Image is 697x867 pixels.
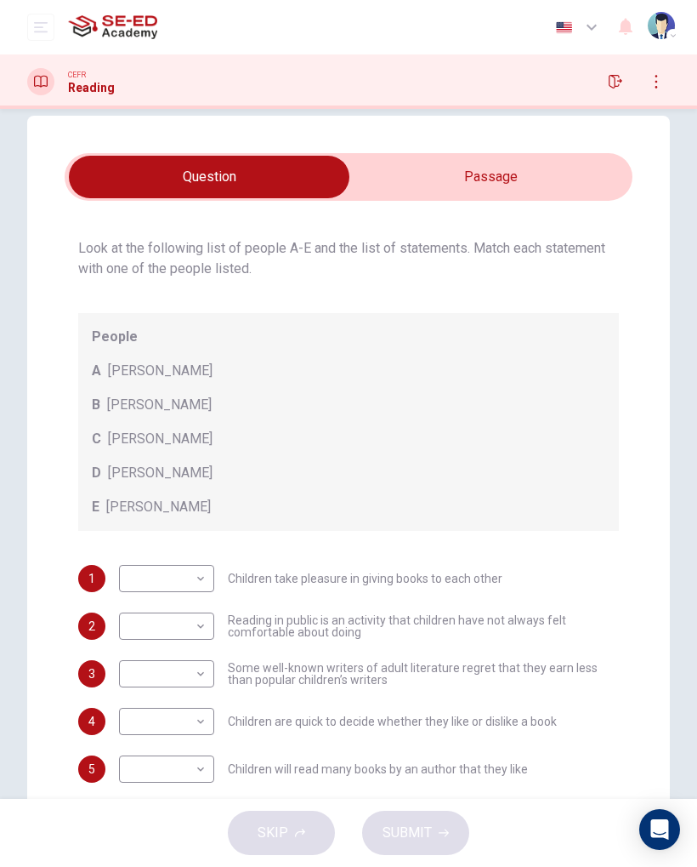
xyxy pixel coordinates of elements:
button: open mobile menu [27,14,54,41]
span: 5 [88,763,95,775]
span: Reading in public is an activity that children have not always felt comfortable about doing [228,614,619,638]
span: 1 [88,573,95,585]
img: SE-ED Academy logo [68,10,157,44]
span: Children are quick to decide whether they like or dislike a book [228,716,557,727]
img: Profile picture [648,12,675,39]
span: Some well-known writers of adult literature regret that they earn less than popular children’s wr... [228,662,619,686]
div: Open Intercom Messenger [639,809,680,850]
span: [PERSON_NAME] [108,361,212,381]
span: People [92,327,605,347]
span: [PERSON_NAME] [107,395,212,415]
span: Look at the following list of people A-E and the list of statements. Match each statement with on... [78,238,619,279]
span: C [92,429,101,449]
span: B [92,395,100,415]
span: [PERSON_NAME] [108,463,212,483]
h1: Reading [68,81,115,94]
span: 4 [88,716,95,727]
span: E [92,497,99,517]
span: 2 [88,620,95,632]
span: CEFR [68,69,86,81]
span: Children will read many books by an author that they like [228,763,528,775]
span: [PERSON_NAME] [108,429,212,449]
span: A [92,361,101,381]
img: en [553,21,575,34]
span: [PERSON_NAME] [106,497,211,517]
span: Children take pleasure in giving books to each other [228,573,502,585]
span: D [92,463,101,483]
span: 3 [88,668,95,680]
